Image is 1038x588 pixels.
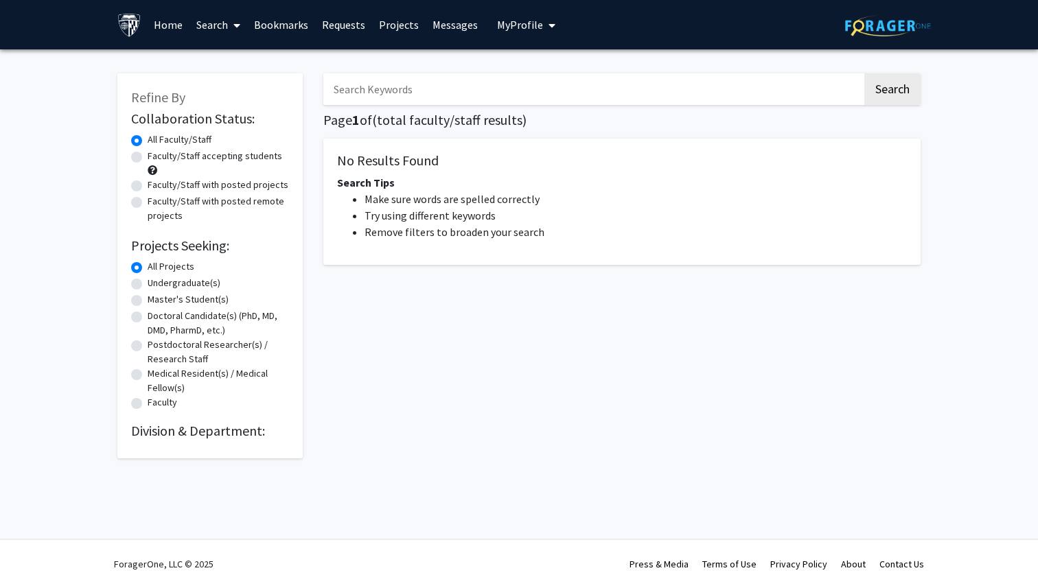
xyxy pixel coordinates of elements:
[148,309,289,338] label: Doctoral Candidate(s) (PhD, MD, DMD, PharmD, etc.)
[770,558,827,570] a: Privacy Policy
[247,1,315,49] a: Bookmarks
[365,207,907,224] li: Try using different keywords
[148,149,282,163] label: Faculty/Staff accepting students
[131,89,185,106] span: Refine By
[323,112,921,128] h1: Page of ( total faculty/staff results)
[864,73,921,105] button: Search
[148,132,211,147] label: All Faculty/Staff
[117,13,141,37] img: Johns Hopkins University Logo
[315,1,372,49] a: Requests
[372,1,426,49] a: Projects
[148,292,229,307] label: Master's Student(s)
[131,423,289,439] h2: Division & Department:
[497,18,543,32] span: My Profile
[147,1,189,49] a: Home
[189,1,247,49] a: Search
[426,1,485,49] a: Messages
[148,178,288,192] label: Faculty/Staff with posted projects
[352,111,360,128] span: 1
[841,558,866,570] a: About
[148,395,177,410] label: Faculty
[323,73,862,105] input: Search Keywords
[879,558,924,570] a: Contact Us
[114,540,214,588] div: ForagerOne, LLC © 2025
[131,237,289,254] h2: Projects Seeking:
[131,110,289,127] h2: Collaboration Status:
[148,259,194,274] label: All Projects
[148,194,289,223] label: Faculty/Staff with posted remote projects
[148,366,289,395] label: Medical Resident(s) / Medical Fellow(s)
[365,191,907,207] li: Make sure words are spelled correctly
[148,276,220,290] label: Undergraduate(s)
[148,338,289,366] label: Postdoctoral Researcher(s) / Research Staff
[337,152,907,169] h5: No Results Found
[630,558,689,570] a: Press & Media
[702,558,757,570] a: Terms of Use
[337,176,395,189] span: Search Tips
[845,15,931,36] img: ForagerOne Logo
[323,279,921,310] nav: Page navigation
[365,224,907,240] li: Remove filters to broaden your search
